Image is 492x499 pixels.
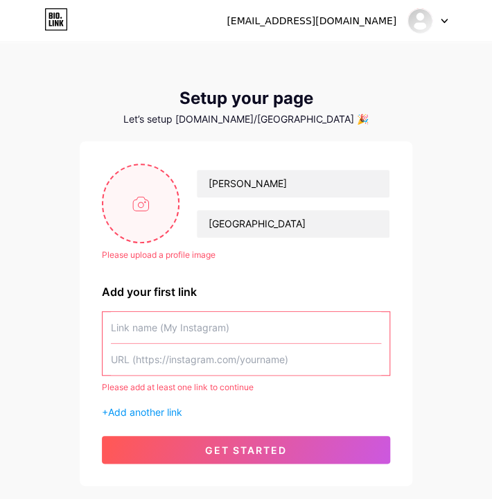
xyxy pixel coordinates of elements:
[197,210,389,238] input: bio
[111,312,381,343] input: Link name (My Instagram)
[102,283,390,300] div: Add your first link
[111,344,381,375] input: URL (https://instagram.com/yourname)
[102,249,390,261] div: Please upload a profile image
[407,8,433,34] img: chinchinbanhang
[102,405,390,419] div: +
[108,406,182,418] span: Add another link
[102,381,390,394] div: Please add at least one link to continue
[80,114,412,125] div: Let’s setup [DOMAIN_NAME]/[GEOGRAPHIC_DATA] 🎉
[227,14,396,28] div: [EMAIL_ADDRESS][DOMAIN_NAME]
[197,170,389,198] input: Your name
[102,436,390,464] button: get started
[205,444,287,456] span: get started
[80,89,412,108] div: Setup your page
